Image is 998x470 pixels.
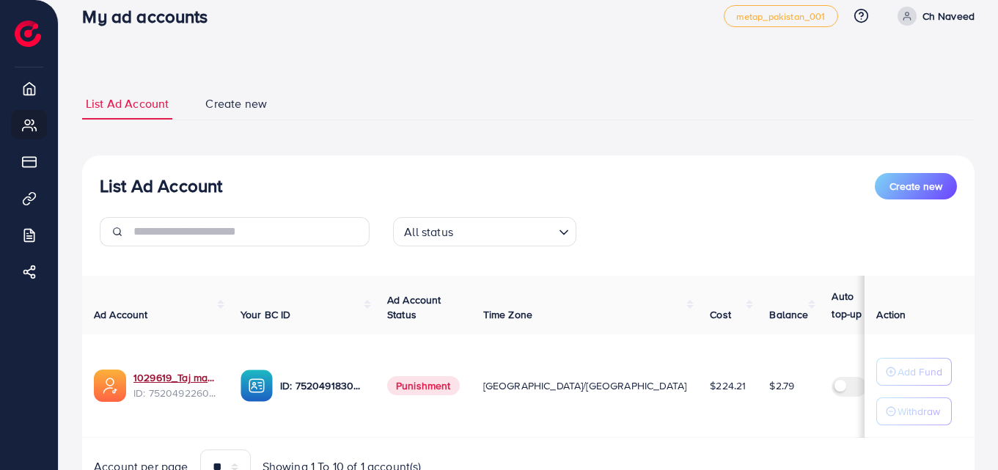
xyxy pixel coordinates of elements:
a: Ch Naveed [892,7,975,26]
button: Withdraw [876,397,952,425]
span: $2.79 [769,378,794,393]
span: Your BC ID [241,307,291,322]
p: Withdraw [898,403,940,420]
h3: My ad accounts [82,6,219,27]
span: Ad Account [94,307,148,322]
span: ID: 7520492260274864135 [133,386,217,400]
p: Auto top-up [832,287,874,323]
a: metap_pakistan_001 [724,5,838,27]
input: Search for option [458,219,553,243]
img: logo [15,21,41,47]
h3: List Ad Account [100,175,222,197]
span: Time Zone [483,307,532,322]
span: Balance [769,307,808,322]
img: ic-ads-acc.e4c84228.svg [94,370,126,402]
span: Cost [710,307,731,322]
span: Create new [205,95,267,112]
span: List Ad Account [86,95,169,112]
span: $224.21 [710,378,746,393]
button: Add Fund [876,358,952,386]
button: Create new [875,173,957,199]
img: ic-ba-acc.ded83a64.svg [241,370,273,402]
p: Ch Naveed [922,7,975,25]
p: Add Fund [898,363,942,381]
span: Ad Account Status [387,293,441,322]
span: All status [401,221,456,243]
a: 1029619_Taj mart1_1751001171342 [133,370,217,385]
span: [GEOGRAPHIC_DATA]/[GEOGRAPHIC_DATA] [483,378,687,393]
p: ID: 7520491830920724488 [280,377,364,394]
div: Search for option [393,217,576,246]
span: Punishment [387,376,460,395]
span: Action [876,307,906,322]
iframe: Chat [936,404,987,459]
div: <span class='underline'>1029619_Taj mart1_1751001171342</span></br>7520492260274864135 [133,370,217,400]
span: Create new [889,179,942,194]
span: metap_pakistan_001 [736,12,826,21]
